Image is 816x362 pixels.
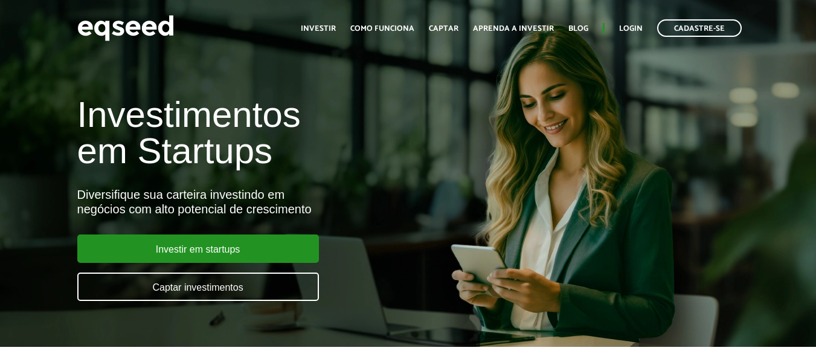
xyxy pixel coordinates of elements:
[657,19,742,37] a: Cadastre-se
[77,12,174,44] img: EqSeed
[77,273,319,301] a: Captar investimentos
[77,97,467,169] h1: Investimentos em Startups
[301,25,336,33] a: Investir
[77,234,319,263] a: Investir em startups
[619,25,643,33] a: Login
[429,25,458,33] a: Captar
[77,187,467,216] div: Diversifique sua carteira investindo em negócios com alto potencial de crescimento
[350,25,414,33] a: Como funciona
[568,25,588,33] a: Blog
[473,25,554,33] a: Aprenda a investir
